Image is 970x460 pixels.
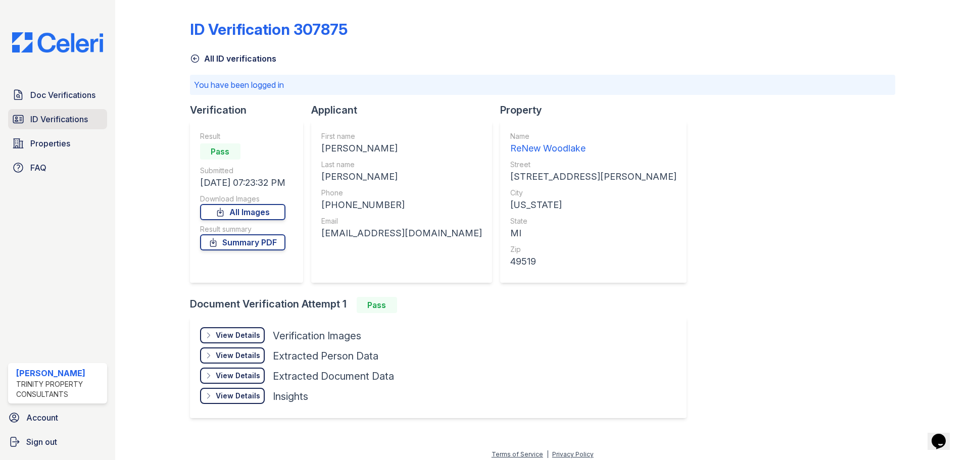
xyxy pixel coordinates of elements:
[200,204,285,220] a: All Images
[357,297,397,313] div: Pass
[8,85,107,105] a: Doc Verifications
[26,436,57,448] span: Sign out
[190,53,276,65] a: All ID verifications
[510,244,676,254] div: Zip
[200,166,285,176] div: Submitted
[4,32,111,53] img: CE_Logo_Blue-a8612792a0a2168367f1c8372b55b34899dd931a85d93a1a3d3e32e68fde9ad4.png
[273,389,308,403] div: Insights
[4,432,111,452] a: Sign out
[190,297,695,313] div: Document Verification Attempt 1
[510,160,676,170] div: Street
[510,131,676,156] a: Name ReNew Woodlake
[321,160,482,170] div: Last name
[216,330,260,340] div: View Details
[30,113,88,125] span: ID Verifications
[552,450,594,458] a: Privacy Policy
[510,198,676,212] div: [US_STATE]
[200,234,285,250] a: Summary PDF
[8,109,107,129] a: ID Verifications
[190,20,348,38] div: ID Verification 307875
[26,412,58,424] span: Account
[321,170,482,184] div: [PERSON_NAME]
[321,226,482,240] div: [EMAIL_ADDRESS][DOMAIN_NAME]
[510,131,676,141] div: Name
[30,89,95,101] span: Doc Verifications
[510,216,676,226] div: State
[200,224,285,234] div: Result summary
[200,194,285,204] div: Download Images
[492,450,543,458] a: Terms of Service
[321,198,482,212] div: [PHONE_NUMBER]
[311,103,500,117] div: Applicant
[190,103,311,117] div: Verification
[321,188,482,198] div: Phone
[510,188,676,198] div: City
[928,420,960,450] iframe: chat widget
[216,391,260,401] div: View Details
[510,254,676,269] div: 49519
[273,369,394,383] div: Extracted Document Data
[321,216,482,226] div: Email
[273,329,361,343] div: Verification Images
[547,450,549,458] div: |
[200,176,285,190] div: [DATE] 07:23:32 PM
[30,162,46,174] span: FAQ
[16,379,103,399] div: Trinity Property Consultants
[321,141,482,156] div: [PERSON_NAME]
[500,103,695,117] div: Property
[194,79,891,91] p: You have been logged in
[216,350,260,361] div: View Details
[321,131,482,141] div: First name
[216,371,260,381] div: View Details
[273,349,378,363] div: Extracted Person Data
[8,158,107,178] a: FAQ
[510,141,676,156] div: ReNew Woodlake
[30,137,70,149] span: Properties
[8,133,107,154] a: Properties
[510,170,676,184] div: [STREET_ADDRESS][PERSON_NAME]
[4,407,111,428] a: Account
[16,367,103,379] div: [PERSON_NAME]
[200,143,240,160] div: Pass
[200,131,285,141] div: Result
[510,226,676,240] div: MI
